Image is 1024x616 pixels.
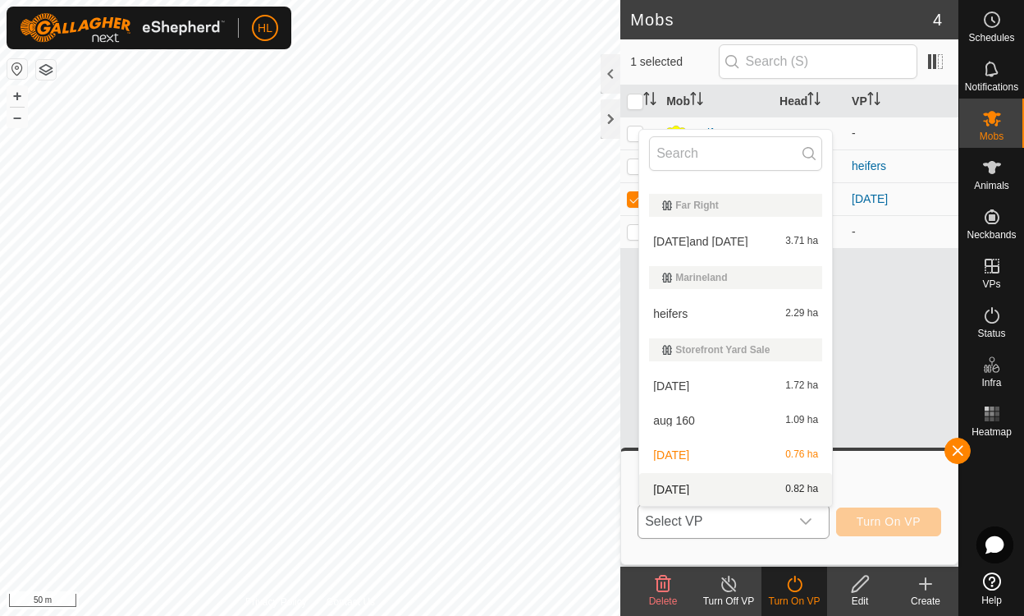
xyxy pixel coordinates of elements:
[785,484,818,495] span: 0.82 ha
[857,515,921,528] span: Turn On VP
[660,85,773,117] th: Mob
[327,595,375,609] a: Contact Us
[653,380,689,392] span: [DATE]
[653,449,689,461] span: [DATE]
[785,415,818,426] span: 1.09 ha
[690,94,703,108] p-sorticon: Activate to sort
[696,594,761,609] div: Turn Off VP
[639,370,832,402] li: aug 13
[245,595,307,609] a: Privacy Policy
[933,7,942,32] span: 4
[965,82,1018,92] span: Notifications
[789,505,822,538] div: dropdown trigger
[980,131,1003,141] span: Mobs
[649,136,822,171] input: Search
[982,279,1000,289] span: VPs
[653,484,689,495] span: [DATE]
[836,508,941,536] button: Turn On VP
[639,115,832,506] ul: Option List
[662,200,809,210] div: Far Right
[639,473,832,506] li: aug 21
[893,594,958,609] div: Create
[653,236,747,247] span: [DATE]and [DATE]
[662,345,809,355] div: Storefront Yard Sale
[981,378,1001,388] span: Infra
[653,415,695,426] span: aug 160
[971,427,1012,437] span: Heatmap
[785,380,818,392] span: 1.72 ha
[653,308,688,319] span: heifers
[639,404,832,437] li: aug 160
[761,594,827,609] div: Turn On VP
[7,86,27,106] button: +
[630,53,718,71] span: 1 selected
[639,297,832,330] li: heifers
[845,117,958,149] td: -
[693,125,723,142] div: Heifer
[974,181,1009,191] span: Animals
[785,308,818,319] span: 2.29 ha
[258,20,272,37] span: HL
[807,94,821,108] p-sorticon: Activate to sort
[827,594,893,609] div: Edit
[639,225,832,258] li: feb 1and 26
[630,10,933,30] h2: Mobs
[719,44,917,79] input: Search (S)
[7,59,27,79] button: Reset Map
[845,85,958,117] th: VP
[639,439,832,471] li: aug 20
[852,192,888,205] a: [DATE]
[662,273,809,283] div: Marineland
[845,215,958,248] td: -
[785,236,818,247] span: 3.71 ha
[967,230,1016,240] span: Neckbands
[959,566,1024,612] a: Help
[36,60,56,80] button: Map Layers
[785,449,818,461] span: 0.76 ha
[773,85,845,117] th: Head
[779,126,786,140] span: 1
[638,505,789,538] span: Select VP
[852,159,886,172] a: heifers
[7,108,27,127] button: –
[649,595,678,607] span: Delete
[977,329,1005,338] span: Status
[643,94,656,108] p-sorticon: Activate to sort
[20,13,225,43] img: Gallagher Logo
[981,595,1002,605] span: Help
[968,33,1014,43] span: Schedules
[867,94,880,108] p-sorticon: Activate to sort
